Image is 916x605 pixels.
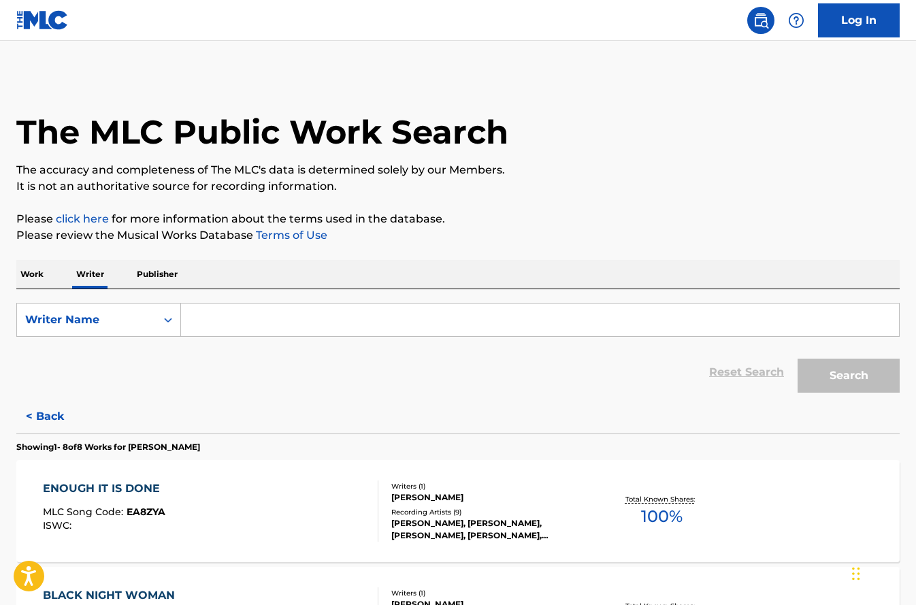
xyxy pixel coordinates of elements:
[16,460,900,562] a: ENOUGH IT IS DONEMLC Song Code:EA8ZYAISWC:Writers (1)[PERSON_NAME]Recording Artists (9)[PERSON_NA...
[25,312,148,328] div: Writer Name
[16,441,200,453] p: Showing 1 - 8 of 8 Works for [PERSON_NAME]
[43,506,127,518] span: MLC Song Code :
[16,162,900,178] p: The accuracy and completeness of The MLC's data is determined solely by our Members.
[16,211,900,227] p: Please for more information about the terms used in the database.
[391,491,588,504] div: [PERSON_NAME]
[16,10,69,30] img: MLC Logo
[848,540,916,605] iframe: Chat Widget
[788,12,804,29] img: help
[72,260,108,289] p: Writer
[56,212,109,225] a: click here
[16,303,900,399] form: Search Form
[391,588,588,598] div: Writers ( 1 )
[783,7,810,34] div: Help
[16,112,508,152] h1: The MLC Public Work Search
[16,227,900,244] p: Please review the Musical Works Database
[753,12,769,29] img: search
[818,3,900,37] a: Log In
[391,481,588,491] div: Writers ( 1 )
[852,553,860,594] div: Drag
[127,506,165,518] span: EA8ZYA
[16,260,48,289] p: Work
[16,178,900,195] p: It is not an authoritative source for recording information.
[43,519,75,532] span: ISWC :
[253,229,327,242] a: Terms of Use
[391,517,588,542] div: [PERSON_NAME], [PERSON_NAME], [PERSON_NAME], [PERSON_NAME], [PERSON_NAME]
[43,587,182,604] div: BLACK NIGHT WOMAN
[133,260,182,289] p: Publisher
[747,7,774,34] a: Public Search
[43,480,167,497] div: ENOUGH IT IS DONE
[625,494,698,504] p: Total Known Shares:
[391,507,588,517] div: Recording Artists ( 9 )
[641,504,683,529] span: 100 %
[16,399,98,434] button: < Back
